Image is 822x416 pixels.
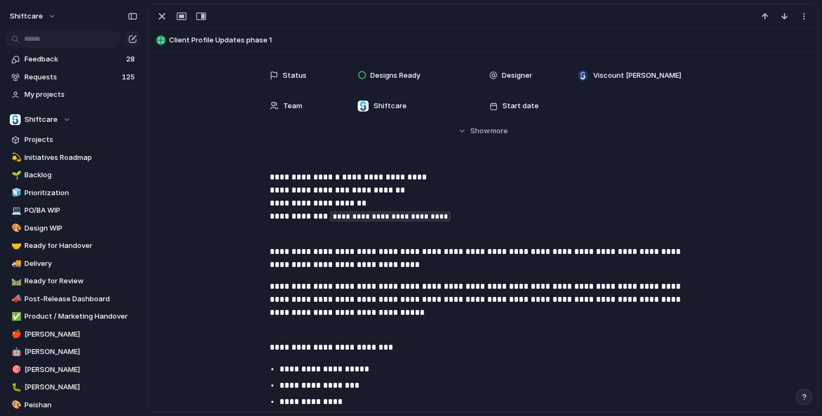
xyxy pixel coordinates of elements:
button: Client Profile Updates phase 1 [153,32,813,49]
button: 🌱 [10,170,21,181]
span: Post-Release Dashboard [24,294,138,305]
span: Initiatives Roadmap [24,152,138,163]
span: Designer [502,70,532,81]
span: Ready for Review [24,276,138,287]
a: ✅Product / Marketing Handover [5,308,141,325]
span: Viscount [PERSON_NAME] [593,70,681,81]
span: My projects [24,89,138,100]
span: [PERSON_NAME] [24,329,138,340]
div: 🌱 [11,169,19,182]
span: [PERSON_NAME] [24,346,138,357]
button: 🤝 [10,240,21,251]
a: Feedback28 [5,51,141,67]
div: 🤖 [11,346,19,358]
span: PO/BA WIP [24,205,138,216]
a: 💻PO/BA WIP [5,202,141,219]
a: 🎨Peishan [5,397,141,413]
span: more [490,126,508,136]
span: Projects [24,134,138,145]
span: Product / Marketing Handover [24,311,138,322]
button: 💫 [10,152,21,163]
span: Team [283,101,302,111]
span: Show [470,126,490,136]
button: 🍎 [10,329,21,340]
div: 💻 [11,204,19,217]
a: 🐛[PERSON_NAME] [5,379,141,395]
button: 🎨 [10,400,21,411]
button: Showmore [270,121,696,141]
div: 🎨 [11,222,19,234]
div: 🛤️ [11,275,19,288]
div: 🍎 [11,328,19,340]
button: 🐛 [10,382,21,393]
span: Design WIP [24,223,138,234]
a: 🤖[PERSON_NAME] [5,344,141,360]
button: 📣 [10,294,21,305]
button: Shiftcare [5,111,141,128]
span: Peishan [24,400,138,411]
span: Feedback [24,54,123,65]
button: 🚚 [10,258,21,269]
a: 🎯[PERSON_NAME] [5,362,141,378]
button: 🎯 [10,364,21,375]
span: Prioritization [24,188,138,198]
span: [PERSON_NAME] [24,382,138,393]
span: Ready for Handover [24,240,138,251]
button: 🎨 [10,223,21,234]
div: 🧊 [11,187,19,199]
a: 🤝Ready for Handover [5,238,141,254]
span: Shiftcare [24,114,58,125]
button: 💻 [10,205,21,216]
button: 🧊 [10,188,21,198]
div: 🚚 [11,257,19,270]
button: ✅ [10,311,21,322]
a: Projects [5,132,141,148]
a: My projects [5,86,141,103]
div: ✅ [11,311,19,323]
a: 🍎[PERSON_NAME] [5,326,141,343]
a: 🚚Delivery [5,256,141,272]
span: shiftcare [10,11,43,22]
span: Designs Ready [370,70,420,81]
span: Client Profile Updates phase 1 [169,35,813,46]
div: 💫 [11,151,19,164]
a: 📣Post-Release Dashboard [5,291,141,307]
span: 125 [122,72,137,83]
a: 🛤️Ready for Review [5,273,141,289]
div: 🎯 [11,363,19,376]
span: Delivery [24,258,138,269]
div: 🐛 [11,381,19,394]
span: Start date [502,101,539,111]
span: [PERSON_NAME] [24,364,138,375]
div: 🎨 [11,399,19,411]
a: 🎨Design WIP [5,220,141,237]
span: Requests [24,72,119,83]
span: 28 [126,54,137,65]
span: Status [283,70,307,81]
span: Shiftcare [373,101,407,111]
a: 💫Initiatives Roadmap [5,150,141,166]
a: Requests125 [5,69,141,85]
a: 🌱Backlog [5,167,141,183]
span: Backlog [24,170,138,181]
button: 🛤️ [10,276,21,287]
button: shiftcare [5,8,62,25]
div: 🤝 [11,240,19,252]
button: 🤖 [10,346,21,357]
a: 🧊Prioritization [5,185,141,201]
div: 📣 [11,293,19,305]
